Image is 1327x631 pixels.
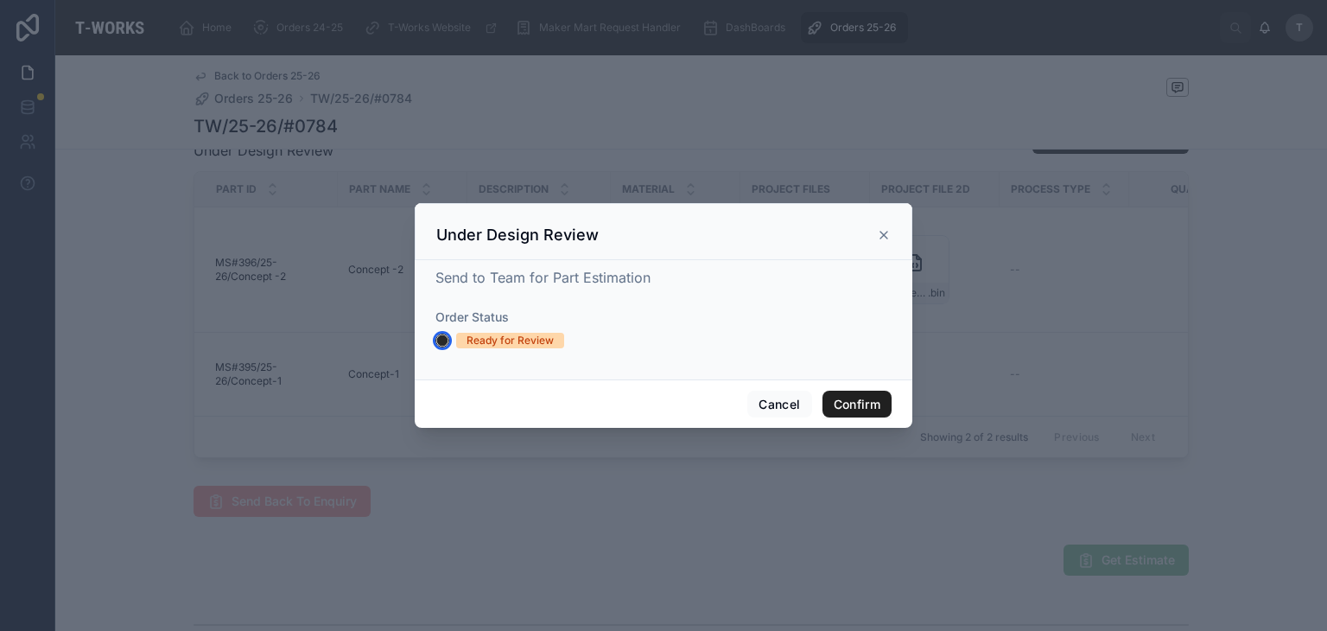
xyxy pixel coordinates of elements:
[435,309,509,324] span: Order Status
[747,391,811,418] button: Cancel
[467,333,554,348] div: Ready for Review
[436,225,599,245] h3: Under Design Review
[435,269,651,286] span: Send to Team for Part Estimation
[822,391,892,418] button: Confirm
